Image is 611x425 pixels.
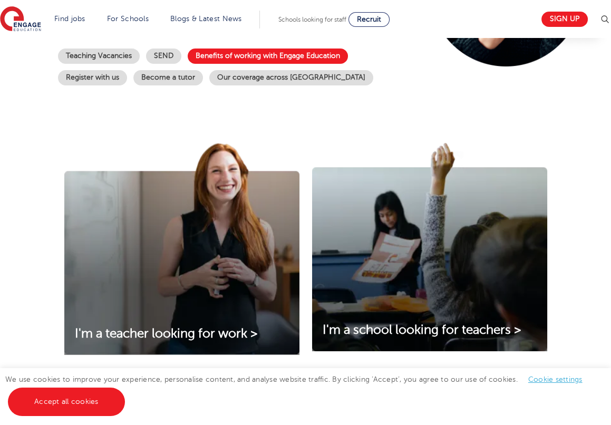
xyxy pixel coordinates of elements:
a: Our coverage across [GEOGRAPHIC_DATA] [209,70,373,85]
a: Blogs & Latest News [170,15,242,23]
a: Become a tutor [133,70,203,85]
a: Find jobs [54,15,85,23]
img: I'm a teacher looking for work [64,143,299,355]
a: I'm a school looking for teachers > [312,323,532,338]
a: Teaching Vacancies [58,49,140,64]
a: Benefits of working with Engage Education [188,49,348,64]
span: Schools looking for staff [278,16,346,23]
a: I'm a teacher looking for work > [64,326,268,342]
span: We use cookies to improve your experience, personalise content, and analyse website traffic. By c... [5,375,593,405]
a: For Schools [107,15,149,23]
a: Cookie settings [528,375,583,383]
a: Recruit [348,12,390,27]
a: Accept all cookies [8,388,125,416]
a: Register with us [58,70,127,85]
a: Sign up [541,12,588,27]
span: I'm a school looking for teachers > [323,323,521,337]
a: SEND [146,49,181,64]
img: I'm a school looking for teachers [312,143,547,351]
span: Recruit [357,15,381,23]
span: I'm a teacher looking for work > [75,326,258,341]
